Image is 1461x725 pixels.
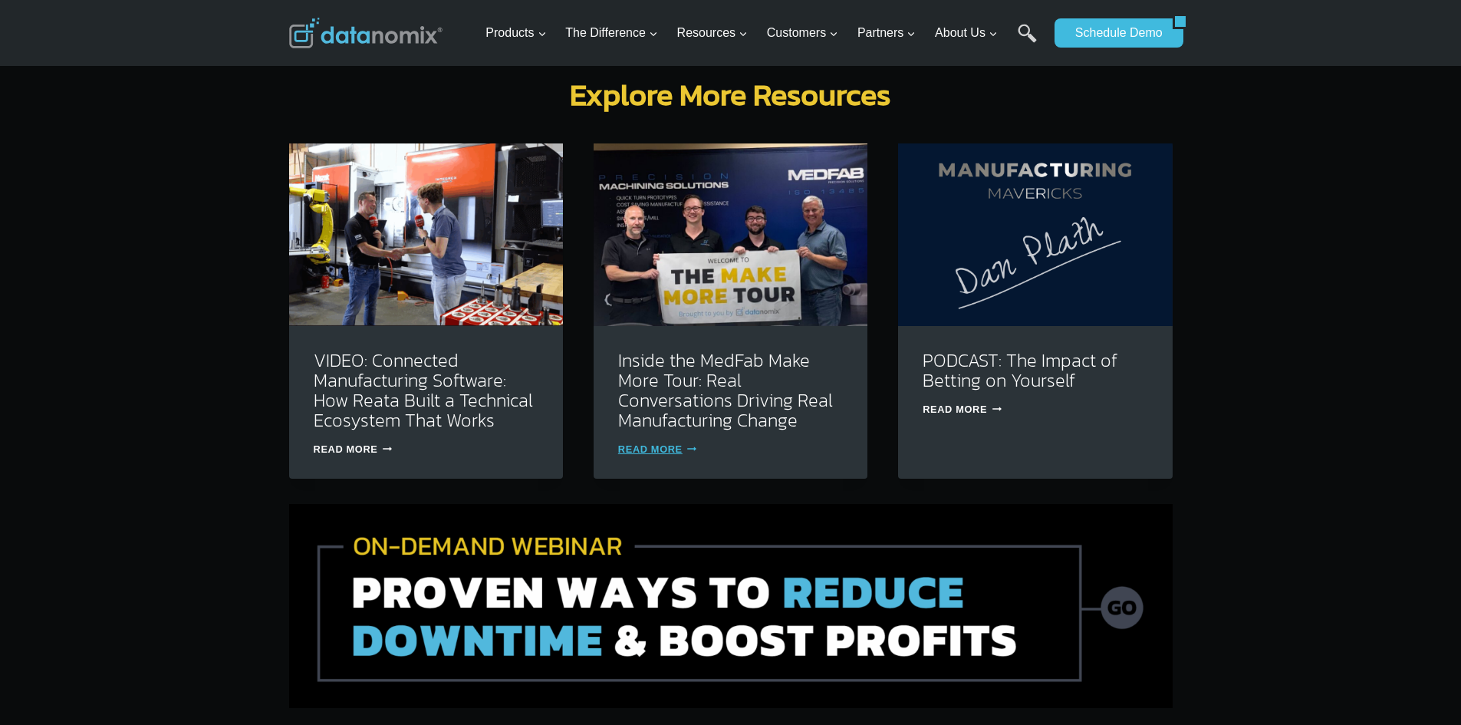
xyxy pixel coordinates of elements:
a: VIDEO: Connected Manufacturing Software: How Reata Built a Technical Ecosystem That Works [314,347,533,433]
span: Phone number [345,64,414,77]
span: State/Region [345,189,404,203]
a: PODCAST: The Impact of Betting on Yourself [923,347,1117,394]
span: The Difference [565,23,658,43]
img: Proven ways to reduce downtime [289,504,1173,708]
span: Products [485,23,546,43]
img: Datanomix [289,18,443,48]
strong: Explore More Resources [570,71,891,117]
a: Inside the MedFab Make More Tour: Real Conversations Driving Real Manufacturing Change [618,347,833,433]
a: Read More [618,443,697,455]
a: Read More [314,443,393,455]
a: Search [1018,24,1037,58]
img: Make More Tour at Medfab - See how AI in Manufacturing is taking the spotlight [594,143,867,326]
img: Reata’s Connected Manufacturing Software Ecosystem [289,143,563,326]
img: Dan Plath on Manufacturing Mavericks [898,143,1172,326]
iframe: Popup CTA [8,453,254,717]
span: Last Name [345,1,394,15]
a: Schedule Demo [1055,18,1173,48]
a: Read More [923,404,1002,415]
span: About Us [935,23,998,43]
a: Privacy Policy [209,342,258,353]
span: Resources [677,23,748,43]
span: Partners [857,23,916,43]
span: Customers [767,23,838,43]
a: Terms [172,342,195,353]
nav: Primary Navigation [479,8,1047,58]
